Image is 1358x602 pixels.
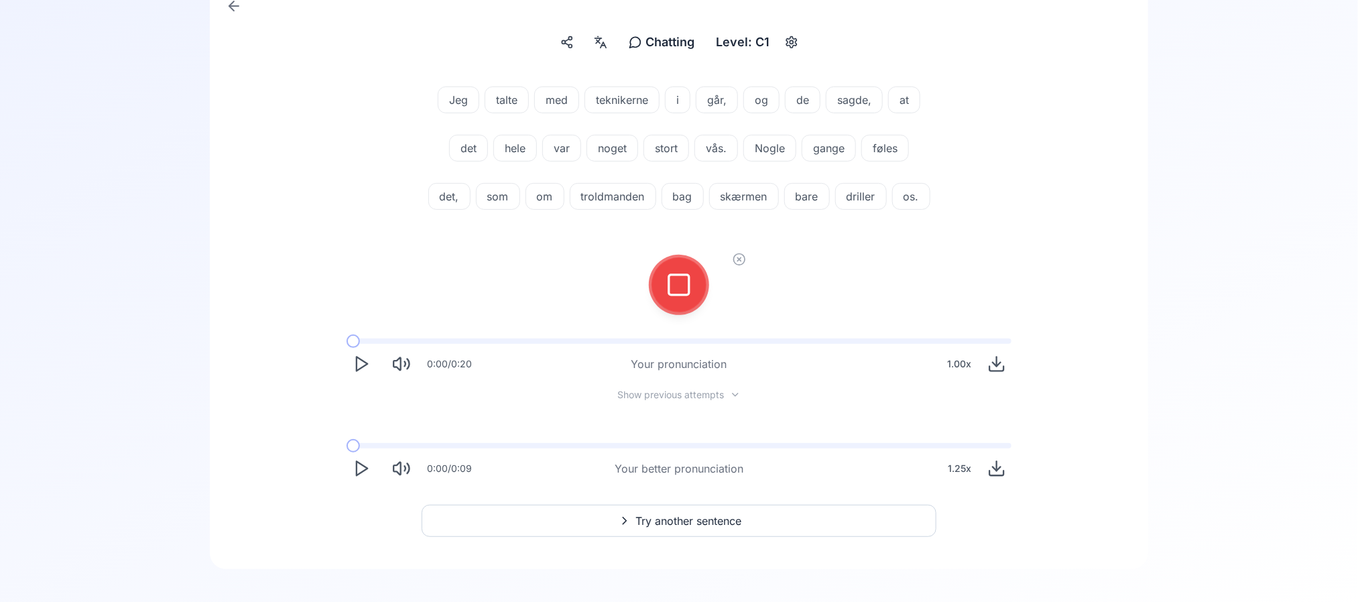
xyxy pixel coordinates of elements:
[889,92,920,108] span: at
[427,462,472,475] div: 0:00 / 0:09
[835,183,887,210] button: driller
[665,86,690,113] button: i
[422,505,936,537] button: Try another sentence
[982,349,1011,379] button: Download audio
[570,183,656,210] button: troldmanden
[888,86,920,113] button: at
[387,349,416,379] button: Mute
[347,454,376,483] button: Play
[785,188,829,204] span: bare
[526,188,564,204] span: om
[615,461,743,477] div: Your better pronunciation
[585,92,659,108] span: teknikerne
[477,188,519,204] span: som
[623,30,700,54] button: Chatting
[744,140,796,156] span: Nogle
[428,183,471,210] button: det,
[607,389,751,400] button: Show previous attempts
[438,92,479,108] span: Jeg
[429,188,470,204] span: det,
[485,92,528,108] span: talte
[744,92,779,108] span: og
[570,188,656,204] span: troldmanden
[476,183,520,210] button: som
[696,92,737,108] span: går,
[696,86,738,113] button: går,
[826,86,883,113] button: sagde,
[942,351,977,377] div: 1.00 x
[646,33,695,52] span: Chatting
[862,140,908,156] span: føles
[743,135,796,162] button: Nogle
[710,188,778,204] span: skærmen
[450,140,487,156] span: det
[631,356,727,372] div: Your pronunciation
[534,86,579,113] button: med
[694,135,738,162] button: vås.
[836,188,886,204] span: driller
[618,388,725,402] span: Show previous attempts
[438,86,479,113] button: Jeg
[942,455,977,482] div: 1.25 x
[784,183,830,210] button: bare
[786,92,820,108] span: de
[666,92,690,108] span: i
[347,349,376,379] button: Play
[802,140,855,156] span: gange
[709,183,779,210] button: skærmen
[743,86,780,113] button: og
[635,513,741,529] span: Try another sentence
[494,140,536,156] span: hele
[644,140,688,156] span: stort
[387,454,416,483] button: Mute
[643,135,689,162] button: stort
[711,30,802,54] button: Level: C1
[695,140,737,156] span: vås.
[893,188,930,204] span: os.
[485,86,529,113] button: talte
[861,135,909,162] button: føles
[826,92,882,108] span: sagde,
[711,30,776,54] div: Level: C1
[785,86,820,113] button: de
[543,140,580,156] span: var
[449,135,488,162] button: det
[427,357,472,371] div: 0:00 / 0:20
[662,188,703,204] span: bag
[493,135,537,162] button: hele
[542,135,581,162] button: var
[587,140,637,156] span: noget
[535,92,578,108] span: med
[892,183,930,210] button: os.
[982,454,1011,483] button: Download audio
[662,183,704,210] button: bag
[526,183,564,210] button: om
[584,86,660,113] button: teknikerne
[802,135,856,162] button: gange
[587,135,638,162] button: noget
